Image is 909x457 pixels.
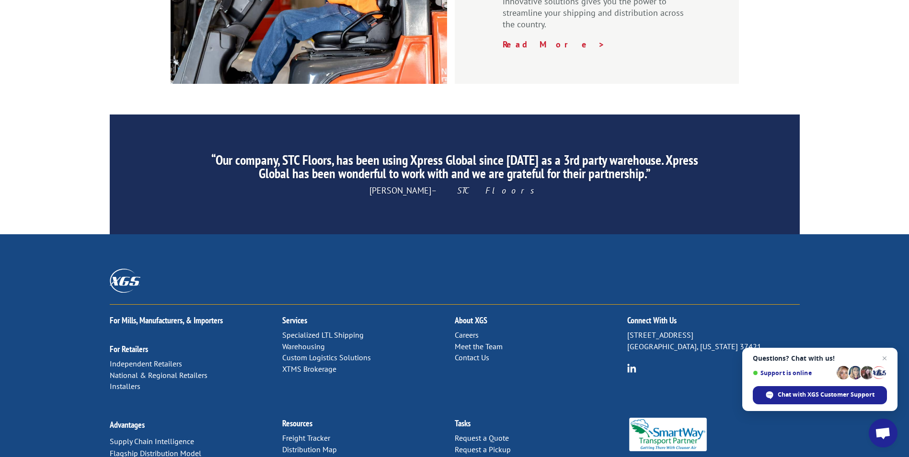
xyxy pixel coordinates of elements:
[455,353,489,362] a: Contact Us
[110,370,207,380] a: National & Regional Retailers
[455,330,479,340] a: Careers
[282,364,336,374] a: XTMS Brokerage
[455,433,509,443] a: Request a Quote
[282,330,364,340] a: Specialized LTL Shipping
[455,445,511,454] a: Request a Pickup
[369,185,540,196] span: [PERSON_NAME]
[455,315,487,326] a: About XGS
[503,39,605,50] a: Read More >
[110,315,223,326] a: For Mills, Manufacturers, & Importers
[869,419,897,447] div: Open chat
[753,386,887,404] div: Chat with XGS Customer Support
[282,342,325,351] a: Warehousing
[199,153,709,185] h2: “Our company, STC Floors, has been using Xpress Global since [DATE] as a 3rd party warehouse. Xpr...
[627,330,800,353] p: [STREET_ADDRESS] [GEOGRAPHIC_DATA], [US_STATE] 37421
[753,354,887,362] span: Questions? Chat with us!
[455,342,503,351] a: Meet the Team
[282,445,337,454] a: Distribution Map
[778,390,874,399] span: Chat with XGS Customer Support
[110,436,194,446] a: Supply Chain Intelligence
[282,418,312,429] a: Resources
[110,343,148,354] a: For Retailers
[455,419,627,433] h2: Tasks
[110,419,145,430] a: Advantages
[110,359,182,368] a: Independent Retailers
[282,353,371,362] a: Custom Logistics Solutions
[879,353,890,364] span: Close chat
[110,381,140,391] a: Installers
[282,433,330,443] a: Freight Tracker
[627,364,636,373] img: group-6
[282,315,307,326] a: Services
[431,185,540,196] em: – STC Floors
[627,418,709,451] img: Smartway_Logo
[110,269,140,292] img: XGS_Logos_ALL_2024_All_White
[753,369,833,377] span: Support is online
[627,316,800,330] h2: Connect With Us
